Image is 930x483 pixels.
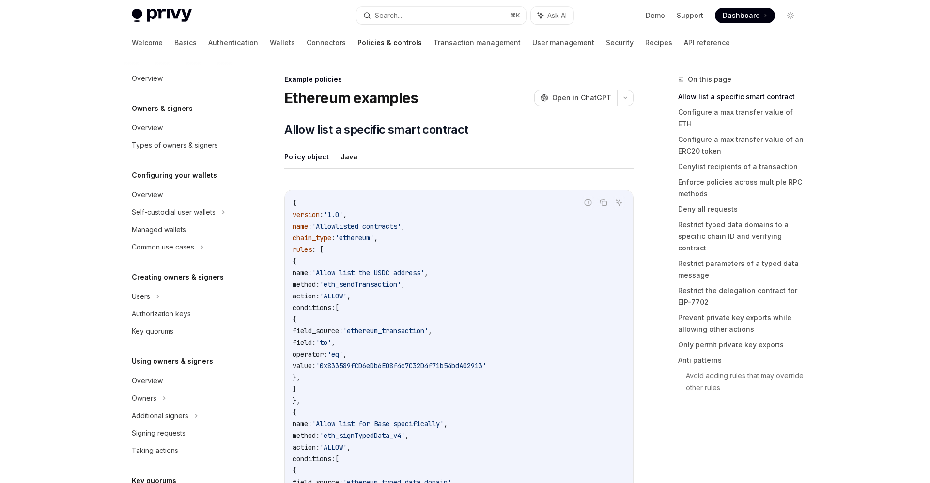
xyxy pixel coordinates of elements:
[343,350,347,358] span: ,
[132,206,216,218] div: Self-custodial user wallets
[284,122,468,138] span: Allow list a specific smart contract
[327,350,343,358] span: 'eq'
[293,373,300,382] span: },
[293,420,312,428] span: name:
[678,159,806,174] a: Denylist recipients of a transaction
[293,210,320,219] span: version
[124,70,248,87] a: Overview
[428,327,432,335] span: ,
[270,31,295,54] a: Wallets
[293,408,296,417] span: {
[424,268,428,277] span: ,
[320,443,347,452] span: 'ALLOW'
[132,271,224,283] h5: Creating owners & signers
[312,222,401,231] span: 'Allowlisted contracts'
[208,31,258,54] a: Authentication
[293,466,296,475] span: {
[174,31,197,54] a: Basics
[531,7,573,24] button: Ask AI
[320,280,401,289] span: 'eth_sendTransaction'
[293,292,320,300] span: action:
[678,202,806,217] a: Deny all requests
[284,75,634,84] div: Example policies
[606,31,634,54] a: Security
[688,74,731,85] span: On this page
[124,221,248,238] a: Managed wallets
[534,90,617,106] button: Open in ChatGPT
[293,280,320,289] span: method:
[124,372,248,390] a: Overview
[312,245,324,254] span: : [
[678,174,806,202] a: Enforce policies across multiple RPC methods
[375,10,402,21] div: Search...
[686,368,806,395] a: Avoid adding rules that may override other rules
[597,196,610,209] button: Copy the contents from the code block
[293,350,327,358] span: operator:
[124,323,248,340] a: Key quorums
[357,31,422,54] a: Policies & controls
[405,431,409,440] span: ,
[132,445,178,456] div: Taking actions
[401,280,405,289] span: ,
[308,222,312,231] span: :
[132,326,173,337] div: Key quorums
[646,11,665,20] a: Demo
[293,396,300,405] span: },
[320,292,347,300] span: 'ALLOW'
[293,245,312,254] span: rules
[335,234,374,242] span: 'ethereum'
[132,241,194,253] div: Common use cases
[293,338,316,347] span: field:
[132,103,193,114] h5: Owners & signers
[331,338,335,347] span: ,
[677,11,703,20] a: Support
[132,356,213,367] h5: Using owners & signers
[132,291,150,302] div: Users
[132,9,192,22] img: light logo
[293,268,312,277] span: name:
[132,140,218,151] div: Types of owners & signers
[124,137,248,154] a: Types of owners & signers
[293,234,331,242] span: chain_type
[374,234,378,242] span: ,
[678,353,806,368] a: Anti patterns
[343,327,428,335] span: 'ethereum_transaction'
[678,310,806,337] a: Prevent private key exports while allowing other actions
[132,410,188,421] div: Additional signers
[547,11,567,20] span: Ask AI
[582,196,594,209] button: Report incorrect code
[132,392,156,404] div: Owners
[132,375,163,387] div: Overview
[307,31,346,54] a: Connectors
[510,12,520,19] span: ⌘ K
[124,442,248,459] a: Taking actions
[293,431,320,440] span: method:
[320,210,324,219] span: :
[783,8,798,23] button: Toggle dark mode
[132,31,163,54] a: Welcome
[132,427,186,439] div: Signing requests
[132,170,217,181] h5: Configuring your wallets
[132,308,191,320] div: Authorization keys
[293,199,296,207] span: {
[347,443,351,452] span: ,
[434,31,521,54] a: Transaction management
[331,234,335,242] span: :
[715,8,775,23] a: Dashboard
[293,257,296,265] span: {
[124,119,248,137] a: Overview
[532,31,594,54] a: User management
[335,454,339,463] span: [
[335,303,339,312] span: [
[678,132,806,159] a: Configure a max transfer value of an ERC20 token
[132,224,186,235] div: Managed wallets
[645,31,672,54] a: Recipes
[678,283,806,310] a: Restrict the delegation contract for EIP-7702
[324,210,343,219] span: '1.0'
[401,222,405,231] span: ,
[316,361,486,370] span: '0x833589fCD6eDb6E08f4c7C32D4f71b54bdA02913'
[132,189,163,201] div: Overview
[678,89,806,105] a: Allow list a specific smart contract
[356,7,526,24] button: Search...⌘K
[678,217,806,256] a: Restrict typed data domains to a specific chain ID and verifying contract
